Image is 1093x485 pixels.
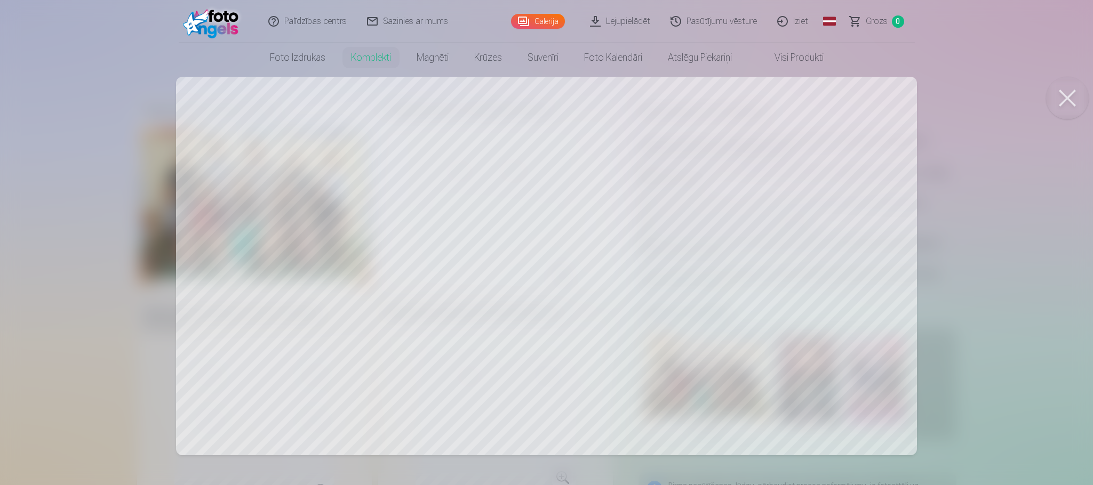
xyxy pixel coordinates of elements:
[892,15,904,28] span: 0
[515,43,571,72] a: Suvenīri
[571,43,655,72] a: Foto kalendāri
[866,15,888,28] span: Grozs
[461,43,515,72] a: Krūzes
[745,43,836,72] a: Visi produkti
[338,43,404,72] a: Komplekti
[257,43,338,72] a: Foto izdrukas
[655,43,745,72] a: Atslēgu piekariņi
[183,4,244,38] img: /fa1
[511,14,565,29] a: Galerija
[404,43,461,72] a: Magnēti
